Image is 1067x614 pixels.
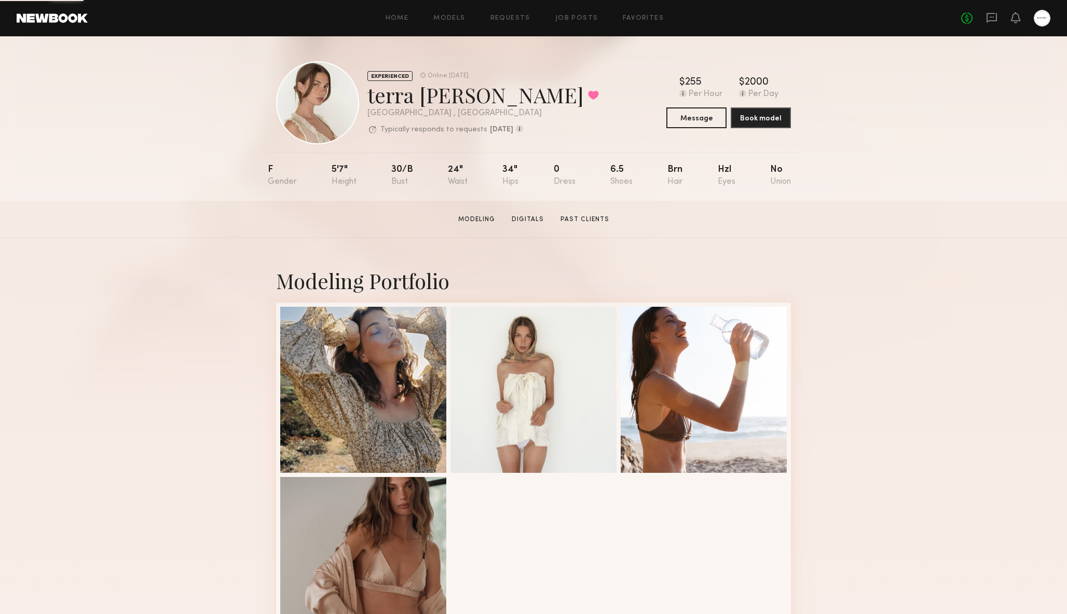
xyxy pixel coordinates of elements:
[268,165,297,186] div: F
[508,215,548,224] a: Digitals
[490,15,530,22] a: Requests
[689,90,722,99] div: Per Hour
[391,165,413,186] div: 30/b
[555,15,598,22] a: Job Posts
[490,126,513,133] b: [DATE]
[386,15,409,22] a: Home
[679,77,685,88] div: $
[502,165,518,186] div: 34"
[556,215,613,224] a: Past Clients
[276,267,791,294] div: Modeling Portfolio
[454,215,499,224] a: Modeling
[748,90,778,99] div: Per Day
[380,126,487,133] p: Typically responds to requests
[667,165,683,186] div: Brn
[554,165,576,186] div: 0
[367,71,413,81] div: EXPERIENCED
[770,165,791,186] div: No
[731,107,791,128] button: Book model
[367,81,599,108] div: terra [PERSON_NAME]
[623,15,664,22] a: Favorites
[448,165,468,186] div: 24"
[610,165,633,186] div: 6.5
[666,107,727,128] button: Message
[332,165,357,186] div: 5'7"
[433,15,465,22] a: Models
[367,109,599,118] div: [GEOGRAPHIC_DATA] , [GEOGRAPHIC_DATA]
[718,165,735,186] div: Hzl
[428,73,469,79] div: Online [DATE]
[739,77,745,88] div: $
[685,77,702,88] div: 255
[745,77,769,88] div: 2000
